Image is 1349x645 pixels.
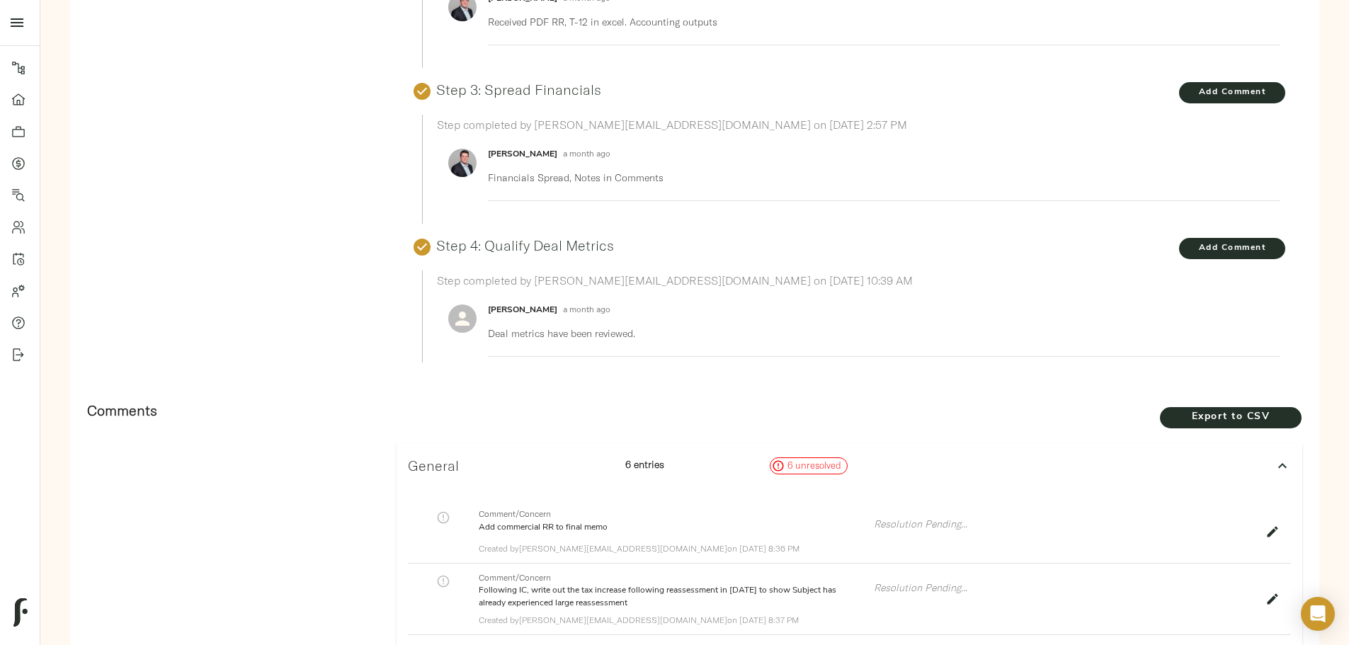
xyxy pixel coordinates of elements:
span: Add Comment [1179,85,1285,100]
div: Open Intercom Messenger [1301,597,1335,631]
h6: Step completed by [PERSON_NAME][EMAIL_ADDRESS][DOMAIN_NAME] on [DATE] 2:57 PM [437,115,1280,135]
img: logo [13,598,28,627]
button: Add Comment [1179,82,1285,103]
span: Add Comment [1179,241,1285,256]
button: Export to CSV [1160,407,1302,428]
p: Resolution Pending... [874,581,1258,595]
a: Step 3: Spread Financials [436,81,601,98]
span: Created by [PERSON_NAME][EMAIL_ADDRESS][DOMAIN_NAME] on [DATE] 8:37 PM [479,615,799,625]
h6: Step completed by [PERSON_NAME][EMAIL_ADDRESS][DOMAIN_NAME] on [DATE] 10:39 AM [437,270,1280,290]
span: a month ago [563,306,610,314]
button: Add Comment [1179,238,1285,259]
a: Step 4: Qualify Deal Metrics [436,236,614,254]
button: Click to mark resolved [434,572,452,590]
strong: [PERSON_NAME] [488,306,557,314]
p: Add commercial RR to final memo [479,521,863,534]
span: a month ago [563,150,610,159]
span: Created by [PERSON_NAME][EMAIL_ADDRESS][DOMAIN_NAME] on [DATE] 8:36 PM [479,543,799,554]
strong: [PERSON_NAME] [488,150,557,159]
span: Comment/Concern [479,507,863,521]
span: Comment/Concern [479,571,863,585]
span: 6 unresolved [782,459,847,473]
strong: 6 entries [625,458,664,471]
p: Following IC, write out the tax increase following reassessment in [DATE] to show Subject has alr... [479,584,863,610]
button: Click to mark resolved [434,508,452,527]
strong: Comments [87,401,157,419]
p: Deal metrics have been reviewed. [488,326,1268,341]
h3: General [408,457,614,474]
p: Financials Spread, Notes in Comments [488,171,1268,185]
p: Resolution Pending... [874,517,1258,531]
img: ACg8ocIz5g9J6yCiuTqIbLSOf7QS26iXPmlYHhlR4Dia-I2p_gZrFA=s96-c [448,149,477,177]
span: Export to CSV [1174,409,1287,426]
div: General6 entries6 unresolved [397,443,1302,489]
p: Received PDF RR, T-12 in excel. Accounting outputs [488,15,1268,29]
